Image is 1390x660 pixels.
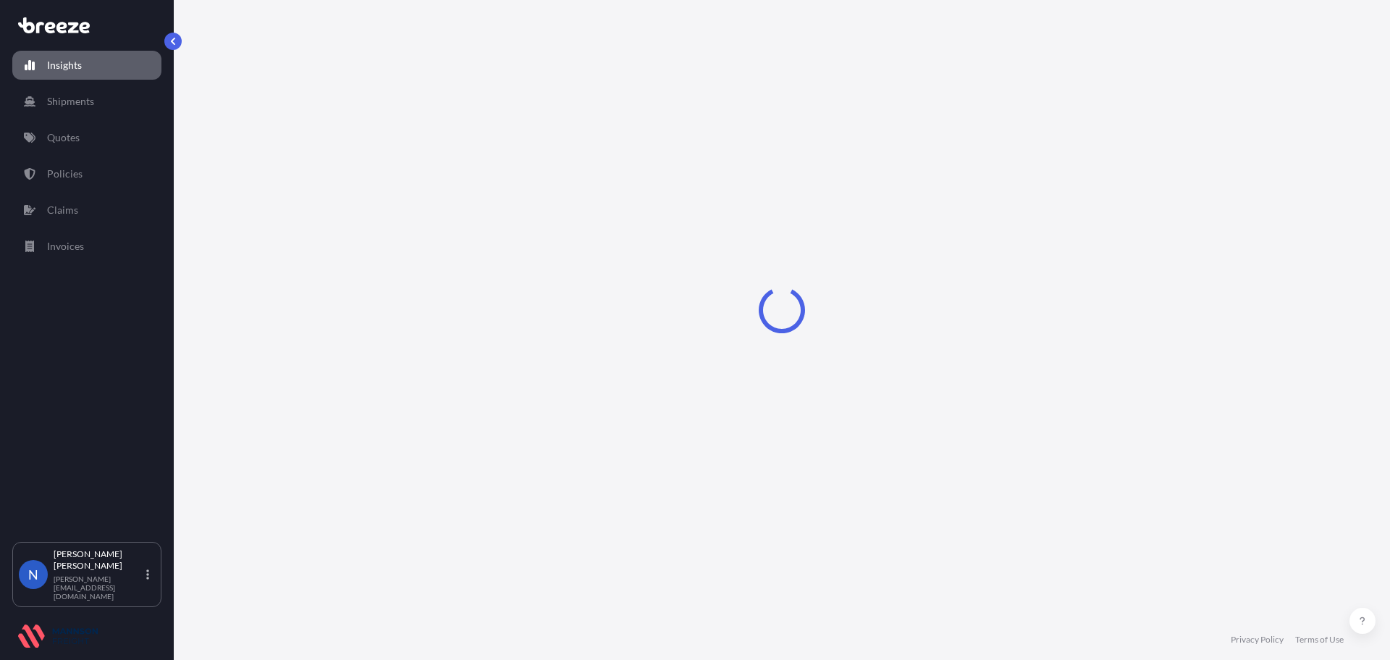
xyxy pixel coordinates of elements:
[1295,634,1344,646] a: Terms of Use
[47,130,80,145] p: Quotes
[54,548,143,572] p: [PERSON_NAME] [PERSON_NAME]
[18,625,98,648] img: organization-logo
[54,575,143,601] p: [PERSON_NAME][EMAIL_ADDRESS][DOMAIN_NAME]
[47,167,83,181] p: Policies
[47,203,78,217] p: Claims
[1231,634,1284,646] a: Privacy Policy
[28,567,38,582] span: N
[12,123,161,152] a: Quotes
[47,239,84,254] p: Invoices
[12,159,161,188] a: Policies
[47,94,94,109] p: Shipments
[12,51,161,80] a: Insights
[12,232,161,261] a: Invoices
[12,87,161,116] a: Shipments
[47,58,82,72] p: Insights
[12,196,161,225] a: Claims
